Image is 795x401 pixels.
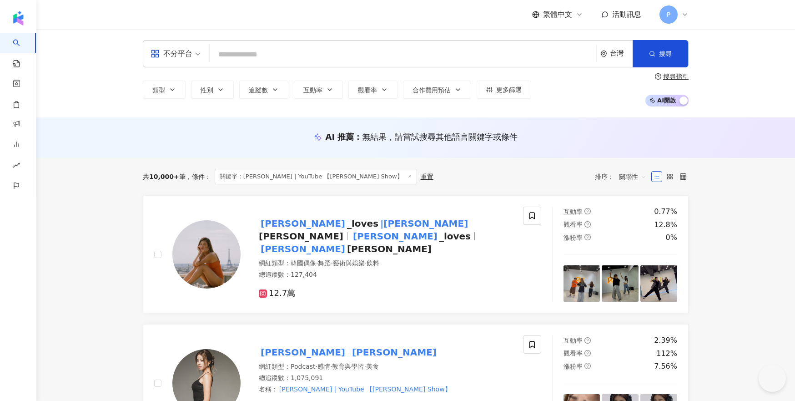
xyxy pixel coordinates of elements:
mark: [PERSON_NAME] [259,216,347,231]
div: 0.77% [654,207,677,217]
span: 追蹤數 [249,86,268,94]
span: 類型 [152,86,165,94]
span: question-circle [584,208,591,214]
span: 美食 [366,363,379,370]
span: P [667,10,670,20]
img: KOL Avatar [172,220,241,289]
span: 無結果，請嘗試搜尋其他語言關鍵字或條件 [362,132,518,142]
mark: |[PERSON_NAME] [378,216,470,231]
span: 互動率 [564,337,583,344]
span: 藝術與娛樂 [333,259,365,267]
div: 共 筆 [143,173,186,180]
div: 2.39% [654,335,677,345]
span: question-circle [584,363,591,369]
img: post-image [564,265,600,302]
span: 條件 ： [186,173,211,180]
span: question-circle [584,234,591,240]
a: search [13,33,31,68]
span: 觀看率 [358,86,377,94]
button: 互動率 [294,81,343,99]
span: 搜尋 [659,50,672,57]
div: 12.8% [654,220,677,230]
span: [PERSON_NAME] [347,244,432,254]
span: 名稱 ： [259,384,452,394]
span: 教育與學習 [332,363,364,370]
span: · [331,259,332,267]
span: 活動訊息 [612,10,641,19]
span: appstore [151,49,160,58]
span: 漲粉率 [564,363,583,370]
span: · [315,363,317,370]
span: Podcast [291,363,315,370]
span: question-circle [584,337,591,344]
span: 互動率 [564,208,583,215]
img: logo icon [11,11,25,25]
div: 排序： [595,169,651,184]
img: post-image [602,265,639,302]
span: [PERSON_NAME] [259,231,343,242]
span: 觀看率 [564,350,583,357]
div: 不分平台 [151,46,192,61]
mark: [PERSON_NAME] [350,345,438,360]
span: · [365,259,367,267]
div: 7.56% [654,361,677,371]
span: question-circle [584,221,591,228]
div: 0% [666,233,677,243]
div: 總追蹤數 ： 1,075,091 [259,374,512,383]
span: 繁體中文 [543,10,572,20]
span: question-circle [655,73,661,80]
div: 網紅類型 ： [259,259,512,268]
button: 性別 [191,81,234,99]
span: question-circle [584,350,591,356]
div: AI 推薦 ： [326,131,518,142]
div: 總追蹤數 ： 127,404 [259,270,512,279]
span: 關鍵字：[PERSON_NAME] | YouTube 【[PERSON_NAME] Show】 [215,169,417,184]
span: 韓國偶像 [291,259,316,267]
img: post-image [640,265,677,302]
button: 類型 [143,81,186,99]
span: 飲料 [367,259,379,267]
iframe: Help Scout Beacon - Open [759,365,786,392]
a: KOL Avatar[PERSON_NAME]_loves|[PERSON_NAME][PERSON_NAME][PERSON_NAME]_loves[PERSON_NAME][PERSON_N... [143,195,689,313]
button: 追蹤數 [239,81,288,99]
div: 台灣 [610,50,633,57]
mark: [PERSON_NAME] [259,345,347,360]
mark: [PERSON_NAME] | YouTube 【[PERSON_NAME] Show】 [278,384,452,394]
button: 更多篩選 [477,81,531,99]
span: 10,000+ [149,173,179,180]
span: 觀看率 [564,221,583,228]
mark: [PERSON_NAME] [351,229,439,244]
span: 舞蹈 [318,259,331,267]
button: 搜尋 [633,40,688,67]
div: 112% [656,349,677,359]
span: · [364,363,366,370]
span: 關聯性 [619,169,646,184]
span: 合作費用預估 [413,86,451,94]
span: _loves [347,218,378,229]
span: · [316,259,318,267]
span: 更多篩選 [496,86,522,93]
button: 合作費用預估 [403,81,471,99]
mark: [PERSON_NAME] [259,242,347,256]
span: 感情 [317,363,330,370]
span: rise [13,156,20,177]
span: 互動率 [303,86,322,94]
div: 網紅類型 ： [259,362,512,371]
div: 重置 [421,173,433,180]
span: environment [600,51,607,57]
span: 漲粉率 [564,234,583,241]
div: 搜尋指引 [663,73,689,80]
span: · [330,363,332,370]
span: 12.7萬 [259,289,295,298]
button: 觀看率 [348,81,397,99]
span: 性別 [201,86,213,94]
span: _loves [439,231,471,242]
